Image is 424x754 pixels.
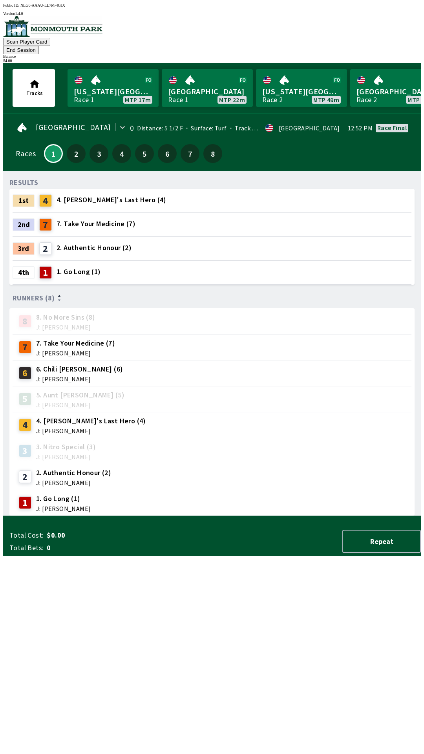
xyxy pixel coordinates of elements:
[13,266,35,279] div: 4th
[16,150,36,157] div: Races
[39,194,52,207] div: 4
[13,194,35,207] div: 1st
[162,69,253,107] a: [GEOGRAPHIC_DATA]Race 1MTP 22m
[19,470,31,483] div: 2
[3,16,102,37] img: venue logo
[183,124,227,132] span: Surface: Turf
[158,144,177,163] button: 6
[256,69,347,107] a: [US_STATE][GEOGRAPHIC_DATA]Race 2MTP 49m
[57,219,135,229] span: 7. Take Your Medicine (7)
[47,543,170,553] span: 0
[36,376,123,382] span: J: [PERSON_NAME]
[13,242,35,255] div: 3rd
[112,144,131,163] button: 4
[36,494,91,504] span: 1. Go Long (1)
[349,537,414,546] span: Repeat
[168,97,188,103] div: Race 1
[19,445,31,457] div: 3
[13,69,55,107] button: Tracks
[36,468,111,478] span: 2. Authentic Honour (2)
[44,144,63,163] button: 1
[67,144,86,163] button: 2
[168,86,247,97] span: [GEOGRAPHIC_DATA]
[348,125,373,131] span: 12:52 PM
[3,59,421,63] div: $ 4.00
[74,97,94,103] div: Race 1
[57,243,132,253] span: 2. Authentic Honour (2)
[3,54,421,59] div: Balance
[19,496,31,509] div: 1
[36,505,91,512] span: J: [PERSON_NAME]
[36,390,124,400] span: 5. Aunt [PERSON_NAME] (5)
[205,151,220,156] span: 8
[47,152,60,156] span: 1
[91,151,106,156] span: 3
[36,454,96,460] span: J: [PERSON_NAME]
[19,315,31,328] div: 8
[262,86,341,97] span: [US_STATE][GEOGRAPHIC_DATA]
[19,341,31,353] div: 7
[377,124,407,131] div: Race final
[26,90,43,97] span: Tracks
[9,543,44,553] span: Total Bets:
[36,124,111,130] span: [GEOGRAPHIC_DATA]
[219,97,245,103] span: MTP 22m
[36,324,95,330] span: J: [PERSON_NAME]
[125,97,151,103] span: MTP 17m
[36,402,124,408] span: J: [PERSON_NAME]
[3,3,421,7] div: Public ID:
[342,530,421,553] button: Repeat
[19,393,31,405] div: 5
[313,97,339,103] span: MTP 49m
[203,144,222,163] button: 8
[36,350,115,356] span: J: [PERSON_NAME]
[160,151,175,156] span: 6
[3,11,421,16] div: Version 1.4.0
[57,195,166,205] span: 4. [PERSON_NAME]'s Last Hero (4)
[181,144,199,163] button: 7
[68,69,159,107] a: [US_STATE][GEOGRAPHIC_DATA]Race 1MTP 17m
[36,428,146,434] span: J: [PERSON_NAME]
[227,124,296,132] span: Track Condition: Firm
[36,364,123,374] span: 6. Chili [PERSON_NAME] (6)
[183,151,197,156] span: 7
[279,125,340,131] div: [GEOGRAPHIC_DATA]
[39,242,52,255] div: 2
[39,266,52,279] div: 1
[13,294,411,302] div: Runners (8)
[36,312,95,322] span: 8. No More Sins (8)
[262,97,283,103] div: Race 2
[36,442,96,452] span: 3. Nitro Special (3)
[19,367,31,379] div: 6
[3,46,39,54] button: End Session
[74,86,152,97] span: [US_STATE][GEOGRAPHIC_DATA]
[90,144,108,163] button: 3
[57,267,101,277] span: 1. Go Long (1)
[9,531,44,540] span: Total Cost:
[356,97,377,103] div: Race 2
[135,144,154,163] button: 5
[13,218,35,231] div: 2nd
[13,295,55,301] span: Runners (8)
[3,38,50,46] button: Scan Player Card
[36,338,115,348] span: 7. Take Your Medicine (7)
[19,419,31,431] div: 4
[36,479,111,486] span: J: [PERSON_NAME]
[114,151,129,156] span: 4
[47,531,170,540] span: $0.00
[36,416,146,426] span: 4. [PERSON_NAME]'s Last Hero (4)
[20,3,65,7] span: NLG6-AAAU-LL7M-4GJX
[39,218,52,231] div: 7
[137,124,183,132] span: Distance: 5 1/2 F
[130,125,134,131] div: 0
[137,151,152,156] span: 5
[9,179,38,186] div: RESULTS
[69,151,84,156] span: 2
